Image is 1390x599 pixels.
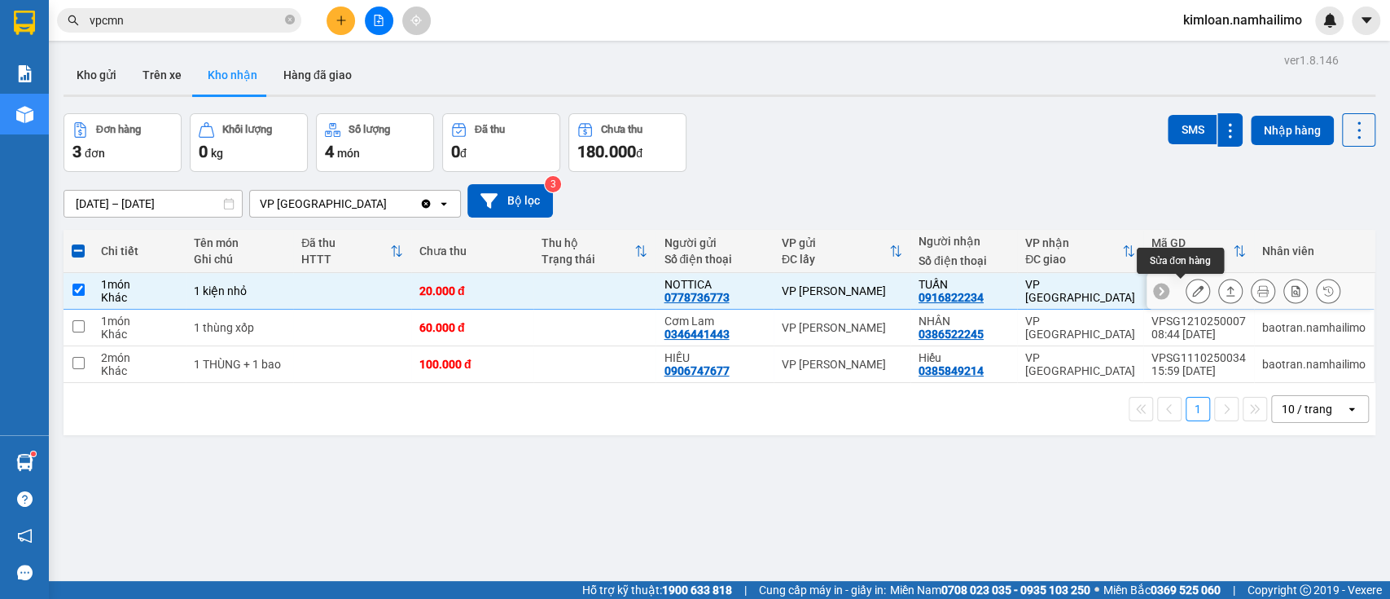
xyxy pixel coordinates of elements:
button: SMS [1168,115,1217,144]
img: warehouse-icon [16,454,33,471]
span: Miền Nam [890,581,1090,599]
svg: open [437,197,450,210]
button: 1 [1186,397,1210,421]
img: warehouse-icon [16,106,33,123]
div: Nhân viên [1262,244,1366,258]
span: Gửi: [14,15,39,33]
div: baotran.namhailimo [1262,321,1366,334]
sup: 1 [31,451,36,456]
span: close-circle [285,15,295,24]
div: 60.000 đ [419,321,525,334]
div: Sửa đơn hàng [1137,248,1224,274]
input: Tìm tên, số ĐT hoặc mã đơn [90,11,282,29]
div: VP [GEOGRAPHIC_DATA] [260,196,387,212]
span: question-circle [17,491,33,507]
div: ĐC lấy [782,253,889,266]
div: Số điện thoại [919,254,1009,267]
span: Miền Bắc [1103,581,1221,599]
div: VP [GEOGRAPHIC_DATA] [1025,278,1135,304]
div: 1 thùng xốp [194,321,286,334]
div: 0778736773 [664,291,729,304]
th: Toggle SortBy [293,230,410,273]
th: Toggle SortBy [1143,230,1254,273]
span: | [744,581,747,599]
strong: 1900 633 818 [662,584,732,597]
span: message [17,565,33,580]
img: logo-vxr [14,11,35,35]
div: A.HIẾU [14,53,179,73]
span: Hỗ trợ kỹ thuật: [582,581,732,599]
div: Trạng thái [542,253,634,266]
span: 180.000 [577,142,636,161]
div: VPSG1110250034 [1151,351,1246,364]
span: plus [335,15,347,26]
div: HIẾU [664,351,765,364]
div: 100.000 đ [419,358,525,371]
div: 1 món [101,278,178,291]
span: 0 [199,142,208,161]
div: 50.000 [12,105,182,125]
div: ĐC giao [1025,253,1122,266]
div: Đã thu [301,236,389,249]
button: Số lượng4món [316,113,434,172]
span: 4 [325,142,334,161]
span: đơn [85,147,105,160]
span: notification [17,528,33,544]
div: Người nhận [919,235,1009,248]
div: 0346441443 [664,328,729,341]
div: Hiếu [919,351,1009,364]
input: Selected VP chợ Mũi Né. [388,196,390,212]
div: VPSG1210250007 [1151,315,1246,328]
div: 15:59 [DATE] [1151,364,1246,377]
strong: 0708 023 035 - 0935 103 250 [941,584,1090,597]
span: đ [460,147,467,160]
span: Nhận: [191,15,230,33]
div: VP [GEOGRAPHIC_DATA] [14,14,179,53]
span: close-circle [285,13,295,29]
span: đ [636,147,642,160]
div: Đơn hàng [96,124,141,135]
div: 2 món [101,351,178,364]
div: VP [PERSON_NAME] [782,358,902,371]
div: Khác [101,364,178,377]
div: 0386522245 [919,328,984,341]
button: Nhập hàng [1251,116,1334,145]
th: Toggle SortBy [774,230,910,273]
div: VP [PERSON_NAME] [191,14,322,53]
div: 08:44 [DATE] [1151,328,1246,341]
div: NOTTICA [664,278,765,291]
sup: 3 [545,176,561,192]
span: copyright [1300,584,1311,596]
button: caret-down [1352,7,1380,35]
div: Khác [101,291,178,304]
div: Ghi chú [194,253,286,266]
div: Đã thu [475,124,505,135]
button: Đã thu0đ [442,113,560,172]
div: 1 kiện nhỏ [194,284,286,297]
div: ver 1.8.146 [1284,51,1339,69]
button: Chưa thu180.000đ [568,113,686,172]
th: Toggle SortBy [1017,230,1143,273]
div: 20.000 đ [419,284,525,297]
button: Kho nhận [195,55,270,95]
th: Toggle SortBy [533,230,656,273]
div: kha [191,53,322,73]
span: kimloan.namhailimo [1170,10,1315,30]
button: Hàng đã giao [270,55,365,95]
span: aim [410,15,422,26]
div: Cơm Lam [664,315,765,328]
span: 0 [451,142,460,161]
div: Tên món [194,236,286,249]
div: 1 món [101,315,178,328]
div: Số lượng [349,124,390,135]
button: file-add [365,7,393,35]
div: Khác [101,328,178,341]
div: 0916822234 [919,291,984,304]
button: aim [402,7,431,35]
span: search [68,15,79,26]
div: Chi tiết [101,244,178,258]
svg: open [1345,403,1358,416]
div: 0906747677 [664,364,729,377]
div: Thu hộ [542,236,634,249]
span: món [337,147,360,160]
